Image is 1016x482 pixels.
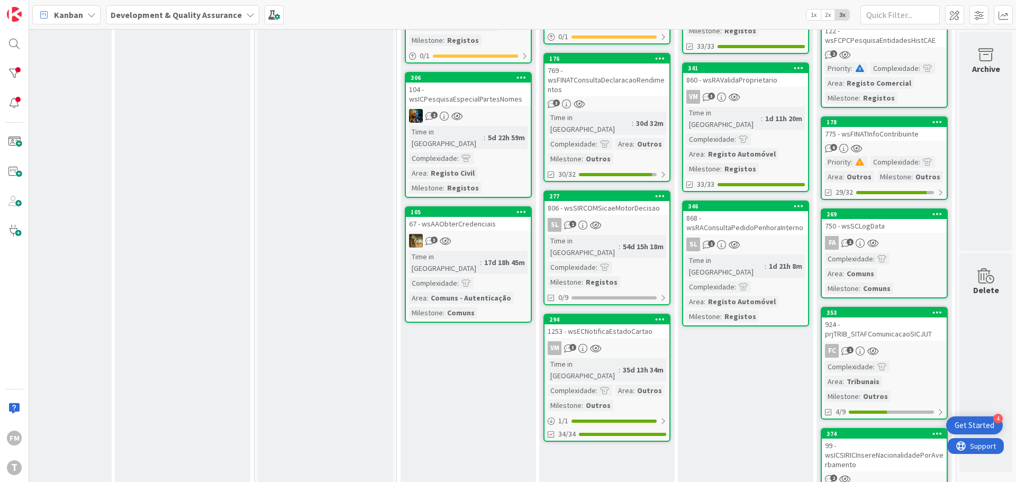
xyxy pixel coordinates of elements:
div: 37499 - wsICSIRICInsereNacionalidadePorAverbamento [822,429,947,471]
span: : [919,156,920,168]
div: Registos [722,25,759,37]
div: Milestone [548,399,582,411]
a: 341860 - wsRAValidaProprietarioVMTime in [GEOGRAPHIC_DATA]:1d 11h 20mComplexidade:Area:Registo Au... [682,62,809,192]
span: : [859,390,860,402]
span: : [632,117,633,129]
a: 122 - wsFCPCPesquisaEntidadesHistCAEPriority:Complexidade:Area:Registo ComercialMilestone:Registos [821,13,948,108]
span: : [734,281,736,293]
div: 178775 - wsFINATInfoContribuinte [822,117,947,141]
div: T [7,460,22,475]
div: Registo Comercial [844,77,914,89]
span: : [720,163,722,175]
div: 860 - wsRAValidaProprietario [683,73,808,87]
span: : [704,148,705,160]
a: 306104 - wsICPesquisaEspecialPartesNomesJCTime in [GEOGRAPHIC_DATA]:5d 22h 59mComplexidade:Area:R... [405,72,532,198]
span: 1 [431,112,438,119]
div: 277 [549,193,669,200]
div: Time in [GEOGRAPHIC_DATA] [409,251,480,274]
span: 1x [806,10,821,20]
div: 341 [688,65,808,72]
a: 2941253 - wsECNotificaEstadoCartaoVMTime in [GEOGRAPHIC_DATA]:35d 13h 34mComplexidade:Area:Outros... [543,314,670,442]
div: 30d 32m [633,117,666,129]
div: Outros [860,390,891,402]
img: JC [409,234,423,248]
div: Comuns - Autenticação [428,292,514,304]
div: Delete [973,284,999,296]
div: Priority [825,62,851,74]
div: JC [406,109,531,123]
a: 353924 - prjTRIB_SITAFComunicacaoSICJUTFCComplexidade:Area:TribunaisMilestone:Outros4/9 [821,307,948,420]
div: 178 [827,119,947,126]
div: Outros [844,171,874,183]
span: : [842,376,844,387]
span: : [457,152,459,164]
span: : [842,171,844,183]
div: Milestone [548,153,582,165]
div: Time in [GEOGRAPHIC_DATA] [548,112,632,135]
div: 0/1 [406,49,531,62]
div: SL [545,218,669,232]
div: Tribunais [844,376,882,387]
a: 10567 - wsAAObterCredenciaisJCTime in [GEOGRAPHIC_DATA]:17d 18h 45mComplexidade:Area:Comuns - Aut... [405,206,532,323]
div: Milestone [409,34,443,46]
span: 3 [569,344,576,351]
span: : [619,241,620,252]
span: 3 [708,93,715,99]
span: 3x [835,10,849,20]
div: SL [686,238,700,251]
span: : [842,77,844,89]
div: Complexidade [548,385,596,396]
input: Quick Filter... [860,5,940,24]
div: Registos [860,92,897,104]
div: 99 - wsICSIRICInsereNacionalidadePorAverbamento [822,439,947,471]
span: 1 [847,239,854,245]
div: 269 [827,211,947,218]
span: 1 [847,347,854,353]
div: Complexidade [686,133,734,145]
div: Time in [GEOGRAPHIC_DATA] [548,358,619,381]
span: : [633,138,634,150]
div: Outros [583,153,613,165]
span: 1 [569,221,576,228]
div: Milestone [825,390,859,402]
div: 353 [822,308,947,317]
div: 341860 - wsRAValidaProprietario [683,63,808,87]
div: 1/1 [545,414,669,428]
div: 294 [549,316,669,323]
span: : [582,276,583,288]
div: Registos [583,276,620,288]
span: 2 [830,50,837,57]
span: 1 / 1 [558,415,568,426]
div: 176 [549,55,669,62]
div: Open Get Started checklist, remaining modules: 4 [946,416,1003,434]
span: 6 [830,144,837,151]
div: 1253 - wsECNotificaEstadoCartao [545,324,669,338]
span: 2x [821,10,835,20]
span: 34/34 [558,429,576,440]
span: Kanban [54,8,83,21]
div: Milestone [686,163,720,175]
div: 105 [406,207,531,217]
a: 277806 - wsSIRCOMSicaeMotorDecisaoSLTime in [GEOGRAPHIC_DATA]:54d 15h 18mComplexidade:Milestone:R... [543,190,670,305]
div: 122 - wsFCPCPesquisaEntidadesHistCAE [822,14,947,47]
div: Time in [GEOGRAPHIC_DATA] [548,235,619,258]
div: 2941253 - wsECNotificaEstadoCartao [545,315,669,338]
div: Area [409,167,427,179]
div: 374 [822,429,947,439]
div: 1d 11h 20m [763,113,805,124]
span: : [873,361,875,372]
div: 775 - wsFINATInfoContribuinte [822,127,947,141]
div: 104 - wsICPesquisaEspecialPartesNomes [406,83,531,106]
span: : [582,399,583,411]
div: Outros [583,399,613,411]
a: 346868 - wsRAConsultaPedidoPenhoraInternoSLTime in [GEOGRAPHIC_DATA]:1d 21h 8mComplexidade:Area:R... [682,201,809,326]
div: Complexidade [686,281,734,293]
div: Area [825,77,842,89]
div: Milestone [877,171,911,183]
div: 346 [683,202,808,211]
a: 176769 - wsFINATConsultaDeclaracaoRendimentosTime in [GEOGRAPHIC_DATA]:30d 32mComplexidade:Area:O... [543,53,670,182]
span: : [873,253,875,265]
div: SL [548,218,561,232]
div: Area [615,138,633,150]
span: 3 [553,99,560,106]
